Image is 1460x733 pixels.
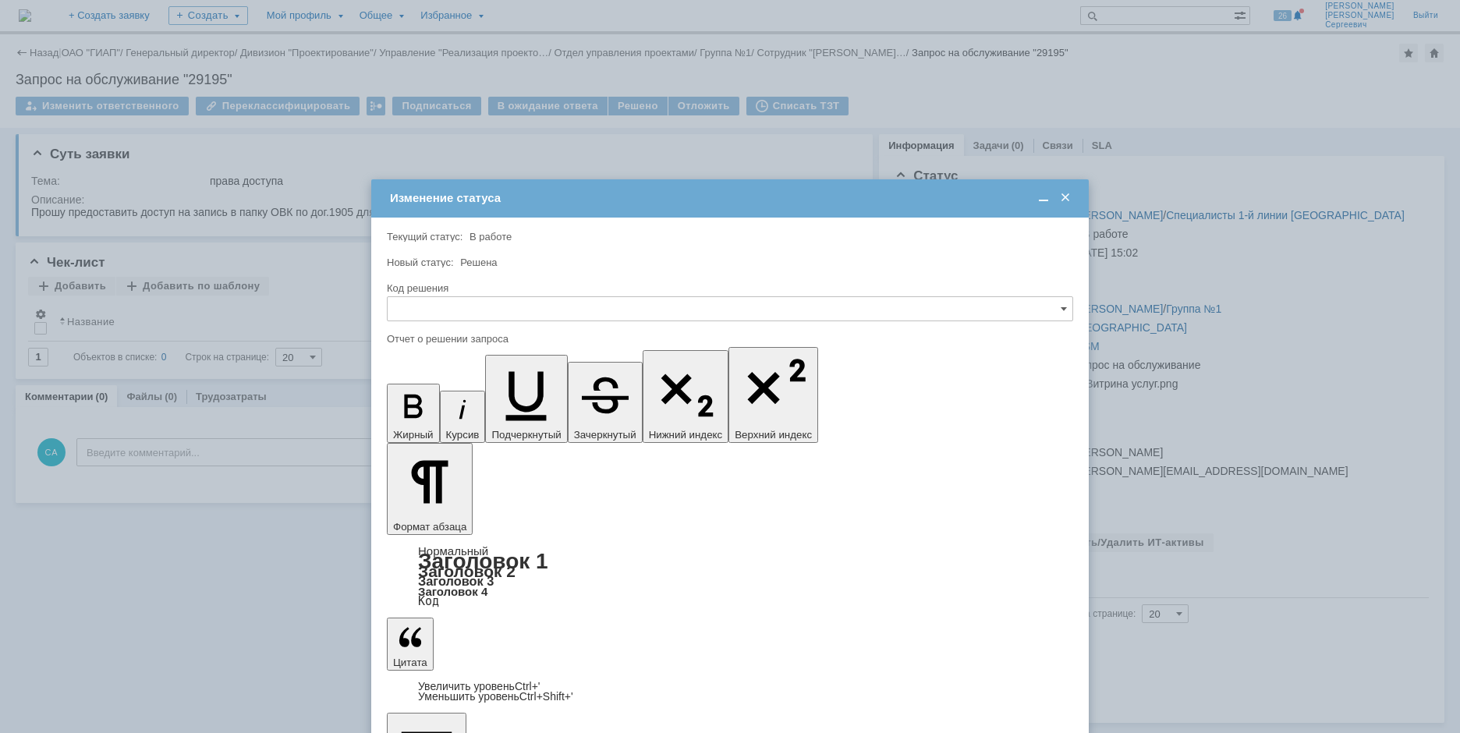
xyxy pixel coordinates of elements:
button: Курсив [440,391,486,443]
button: Жирный [387,384,440,443]
span: Формат абзаца [393,521,466,533]
a: Нормальный [418,544,488,558]
button: Зачеркнутый [568,362,643,443]
a: Код [418,594,439,608]
label: Новый статус: [387,257,454,268]
span: Нижний индекс [649,429,723,441]
div: Код решения [387,283,1070,293]
span: Курсив [446,429,480,441]
span: Закрыть [1058,191,1073,205]
span: Верхний индекс [735,429,812,441]
span: Свернуть (Ctrl + M) [1036,191,1051,205]
a: Заголовок 3 [418,574,494,588]
div: Отчет о решении запроса [387,334,1070,344]
div: Формат абзаца [387,546,1073,607]
span: Жирный [393,429,434,441]
button: Формат абзаца [387,443,473,535]
span: Подчеркнутый [491,429,561,441]
button: Подчеркнутый [485,355,567,443]
div: Изменение статуса [390,191,1073,205]
span: Ctrl+Shift+' [519,690,573,703]
span: В работе [470,231,512,243]
span: Цитата [393,657,427,668]
span: Решена [460,257,497,268]
a: Increase [418,680,540,692]
a: Decrease [418,690,573,703]
span: Ctrl+' [515,680,540,692]
button: Верхний индекс [728,347,818,443]
a: Заголовок 2 [418,562,516,580]
button: Цитата [387,618,434,671]
label: Текущий статус: [387,231,462,243]
button: Нижний индекс [643,350,729,443]
a: Заголовок 1 [418,549,548,573]
a: Заголовок 4 [418,585,487,598]
div: Цитата [387,682,1073,702]
span: Зачеркнутый [574,429,636,441]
